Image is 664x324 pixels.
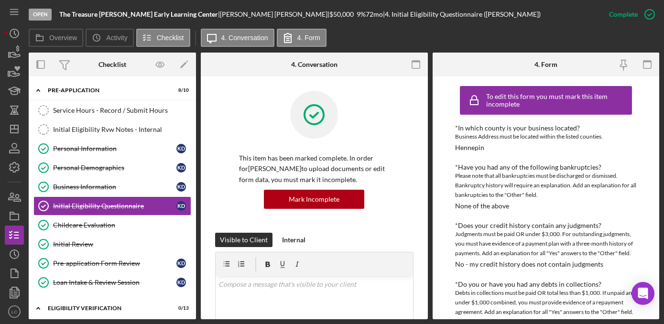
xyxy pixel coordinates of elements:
a: Personal DemographicsKD [33,158,191,177]
div: Business Address must be located within the listed counties. [455,132,637,141]
div: [PERSON_NAME] [PERSON_NAME] | [220,11,329,18]
label: Overview [49,34,77,42]
div: K D [176,278,186,287]
button: 4. Form [277,29,327,47]
div: Visible to Client [220,233,268,247]
div: Pre-application Form Review [53,259,176,267]
a: Personal InformationKD [33,139,191,158]
div: Open Intercom Messenger [631,282,654,305]
a: Business InformationKD [33,177,191,196]
div: 4. Form [534,61,557,68]
div: *In which county is your business located? [455,124,637,132]
div: Business Information [53,183,176,191]
div: Initial Eligibility Questionnaire [53,202,176,210]
div: Complete [609,5,638,24]
label: 4. Conversation [221,34,268,42]
a: Pre-application Form ReviewKD [33,254,191,273]
div: Eligibility Verification [48,305,165,311]
button: 4. Conversation [201,29,274,47]
div: 72 mo [366,11,383,18]
div: 4. Conversation [291,61,337,68]
div: Service Hours - Record / Submit Hours [53,107,191,114]
div: Checklist [98,61,126,68]
div: Judgments must be paid OR under $3,000. For outstanding judgments, you must have evidence of a pa... [455,229,637,258]
div: Mark Incomplete [289,190,339,209]
div: | [59,11,220,18]
button: Mark Incomplete [264,190,364,209]
div: | 4. Initial Eligibility Questionnaire ([PERSON_NAME]) [383,11,541,18]
label: Activity [106,34,127,42]
a: Initial Eligibility Rvw Notes - Internal [33,120,191,139]
label: 4. Form [297,34,320,42]
button: Activity [86,29,133,47]
button: Visible to Client [215,233,272,247]
div: Debts in collections must be paid OR total less than $1,000. If unpaid and under $1,000 combined,... [455,288,637,317]
div: Loan Intake & Review Session [53,279,176,286]
div: 0 / 13 [172,305,189,311]
div: 8 / 10 [172,87,189,93]
text: LC [11,309,17,314]
div: Initial Eligibility Rvw Notes - Internal [53,126,191,133]
div: Hennepin [455,144,484,151]
div: K D [176,163,186,173]
a: Service Hours - Record / Submit Hours [33,101,191,120]
div: To edit this form you must mark this item incomplete [486,93,630,108]
div: Pre-Application [48,87,165,93]
div: *Does your credit history contain any judgments? [455,222,637,229]
label: Checklist [157,34,184,42]
div: Personal Demographics [53,164,176,172]
div: 9 % [357,11,366,18]
b: The Treasure [PERSON_NAME] Early Learning Center [59,10,218,18]
button: Internal [277,233,310,247]
div: *Have you had any of the following bankruptcies? [455,163,637,171]
button: Complete [599,5,659,24]
div: Internal [282,233,305,247]
p: This item has been marked complete. In order for [PERSON_NAME] to upload documents or edit form d... [239,153,390,185]
button: Overview [29,29,83,47]
a: Childcare Evaluation [33,216,191,235]
div: Please note that all bankruptcies must be discharged or dismissed. Bankruptcy history will requir... [455,171,637,200]
div: Personal Information [53,145,176,152]
a: Initial Eligibility QuestionnaireKD [33,196,191,216]
div: Childcare Evaluation [53,221,191,229]
span: $50,000 [329,10,354,18]
a: Initial Review [33,235,191,254]
div: None of the above [455,202,509,210]
button: Checklist [136,29,190,47]
button: LC [5,302,24,321]
div: No - my credit history does not contain judgments [455,260,603,268]
div: Initial Review [53,240,191,248]
div: K D [176,144,186,153]
a: Loan Intake & Review SessionKD [33,273,191,292]
div: K D [176,182,186,192]
div: *Do you or have you had any debts in collections? [455,281,637,288]
div: K D [176,259,186,268]
div: Open [29,9,52,21]
div: K D [176,201,186,211]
